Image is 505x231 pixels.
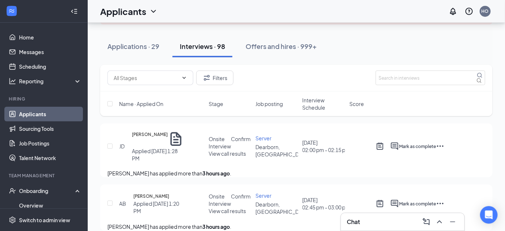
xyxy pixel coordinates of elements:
[434,216,445,228] button: ChevronUp
[180,42,225,51] div: Interviews · 98
[480,206,498,224] div: Open Intercom Messenger
[19,121,81,136] a: Sourcing Tools
[8,7,15,15] svg: WorkstreamLogo
[209,208,246,214] span: View call results
[100,5,146,18] h1: Applicants
[436,142,445,151] svg: Ellipses
[209,100,223,107] span: Stage
[399,142,436,151] button: Mark as complete
[168,131,184,147] svg: Document
[422,217,431,226] svg: ComposeMessage
[246,42,317,51] div: Offers and hires · 999+
[231,193,257,200] span: Confirmed
[376,199,384,208] svg: ActiveNote
[376,71,485,85] input: Search in interviews
[119,143,125,150] div: JD
[132,131,168,147] h5: [PERSON_NAME]
[202,223,230,230] b: 3 hours ago
[196,71,233,85] button: Filter Filters
[209,150,246,157] span: View call results
[107,223,485,231] p: [PERSON_NAME] has applied more than .
[347,218,360,226] h3: Chat
[19,45,81,59] a: Messages
[448,217,457,226] svg: Minimize
[133,200,186,215] div: Applied [DATE] 1:20 PM
[19,77,82,85] div: Reporting
[447,216,459,228] button: Minimize
[435,217,444,226] svg: ChevronUp
[9,96,80,102] div: Hiring
[303,139,350,154] div: [DATE]
[19,216,70,224] div: Switch to admin view
[107,169,485,177] p: [PERSON_NAME] has applied more than .
[477,72,483,78] svg: MagnifyingGlass
[390,142,399,151] svg: ActiveChat
[9,187,16,194] svg: UserCheck
[132,147,184,162] div: Applied [DATE] 1:28 PM
[255,192,272,199] span: Server
[436,199,445,208] svg: Ellipses
[19,59,81,74] a: Scheduling
[71,8,78,15] svg: Collapse
[119,100,163,107] span: Name · Applied On
[231,135,257,143] span: Confirmed
[376,142,384,151] svg: ActiveNote
[255,201,298,215] p: Dearborn, [GEOGRAPHIC_DATA]
[9,173,80,179] div: Team Management
[465,7,474,16] svg: QuestionInfo
[390,199,399,208] svg: ActiveChat
[19,107,81,121] a: Applicants
[202,73,211,82] svg: Filter
[399,144,436,149] span: Mark as complete
[209,193,231,207] div: Onsite Interview
[255,100,283,107] span: Job posting
[399,199,436,208] button: Mark as complete
[482,8,489,14] div: HO
[399,201,436,207] span: Mark as complete
[209,135,231,150] div: Onsite Interview
[181,75,187,81] svg: ChevronDown
[9,216,16,224] svg: Settings
[421,216,432,228] button: ComposeMessage
[449,7,457,16] svg: Notifications
[303,196,350,211] div: [DATE]
[19,198,81,213] a: Overview
[19,187,75,194] div: Onboarding
[255,135,272,141] span: Server
[303,96,345,111] span: Interview Schedule
[303,204,350,211] span: 02:45 pm - 03:00 pm
[303,146,350,154] span: 02:00 pm - 02:15 pm
[19,136,81,151] a: Job Postings
[149,7,158,16] svg: ChevronDown
[119,200,126,207] div: AB
[19,30,81,45] a: Home
[19,151,81,165] a: Talent Network
[349,100,364,107] span: Score
[133,193,169,200] h5: [PERSON_NAME]
[107,42,159,51] div: Applications · 29
[114,74,178,82] input: All Stages
[9,77,16,85] svg: Analysis
[202,170,230,177] b: 3 hours ago
[255,143,298,158] p: Dearborn, [GEOGRAPHIC_DATA]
